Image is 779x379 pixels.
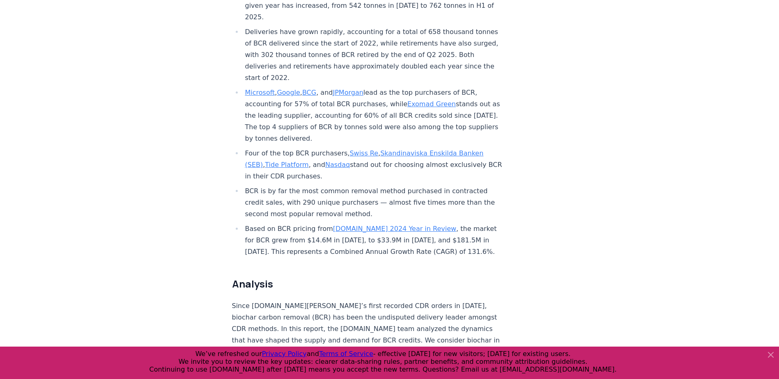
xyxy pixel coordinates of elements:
li: , , , and lead as the top purchasers of BCR, accounting for 57% of total BCR purchases, while sta... [243,87,504,144]
h2: Analysis [232,277,504,290]
a: [DOMAIN_NAME] 2024 Year in Review [333,225,456,233]
a: JPMorgan [333,89,363,96]
a: Google [277,89,300,96]
a: BCG [302,89,316,96]
p: Since [DOMAIN_NAME][PERSON_NAME]’s first recorded CDR orders in [DATE], biochar carbon removal (B... [232,300,504,358]
a: Microsoft [245,89,275,96]
li: Deliveries have grown rapidly, accounting for a total of 658 thousand tonnes of BCR delivered sin... [243,26,504,84]
li: Based on BCR pricing from , the market for BCR grew from $14.6M in [DATE], to $33.9M in [DATE], a... [243,223,504,258]
a: Nasdaq [325,161,350,169]
li: BCR is by far the most common removal method purchased in contracted credit sales, with 290 uniqu... [243,185,504,220]
a: Swiss Re [349,149,378,157]
a: Exomad Green [407,100,456,108]
a: Tide Platform [265,161,308,169]
li: Four of the top BCR purchasers, , , , and stand out for choosing almost exclusively BCR in their ... [243,148,504,182]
